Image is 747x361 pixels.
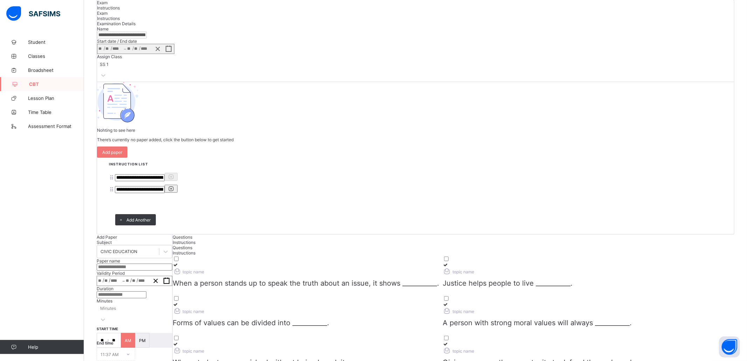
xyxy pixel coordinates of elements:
[126,217,151,223] span: Add Another
[443,279,573,287] span: Justice helps people to live ___________.
[28,123,84,129] span: Assessment Format
[97,271,125,276] span: Validity Period
[97,5,120,11] span: Instructions
[28,53,84,59] span: Classes
[108,338,109,343] p: :
[173,309,204,314] span: topic name
[100,306,116,311] div: Minutes
[97,298,112,304] span: Minutes
[125,338,131,343] p: AM
[103,277,104,283] span: /
[28,39,84,45] span: Student
[123,278,125,284] span: –
[97,286,113,291] label: Duration
[173,279,439,287] span: When a person stands up to speak the truth about an issue, it shows ___________.
[719,336,740,357] button: Open asap
[97,341,113,346] span: End time
[173,234,192,240] span: Questions
[97,327,118,331] span: start time
[97,240,112,245] span: Subject
[173,319,329,327] span: Forms of values can be divided into ___________.
[173,348,204,354] span: topic name
[97,82,734,158] div: Nohting to see here
[130,277,132,283] span: /
[443,309,474,314] span: topic name
[109,162,148,166] span: Instruction List
[102,150,122,155] span: Add paper
[29,81,84,87] span: CBT
[97,39,137,44] span: Start date / End date
[28,67,84,73] span: Broadsheet
[97,137,734,142] p: There’s currently no paper added, click the button below to get started
[97,258,120,264] label: Paper name
[443,348,474,354] span: topic name
[132,45,134,51] span: /
[124,46,126,52] span: –
[443,269,474,274] span: topic name
[139,45,140,51] span: /
[100,62,109,67] div: SS 1
[97,11,108,16] span: Exam
[97,21,136,26] span: Examination Details
[97,54,122,59] span: Assign Class
[97,26,109,32] span: Name
[443,319,632,327] span: A person with strong moral values will always ___________.
[97,82,138,122] img: empty_paper.ad750738770ac8374cccfa65f26fe3c4.svg
[101,249,137,254] div: CIVIC EDUCATION
[173,240,195,245] span: Instructions
[28,109,84,115] span: Time Table
[173,245,192,250] span: Questions
[97,16,120,21] span: Instructions
[139,338,146,343] p: PM
[104,45,105,51] span: /
[28,344,84,350] span: Help
[6,6,60,21] img: safsims
[97,234,117,240] span: Add Paper
[137,277,138,283] span: /
[173,269,204,274] span: topic name
[109,277,110,283] span: /
[173,250,195,256] span: Instructions
[28,95,84,101] span: Lesson Plan
[101,348,119,361] div: 11:37 AM
[111,45,112,51] span: /
[97,128,734,133] p: Nohting to see here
